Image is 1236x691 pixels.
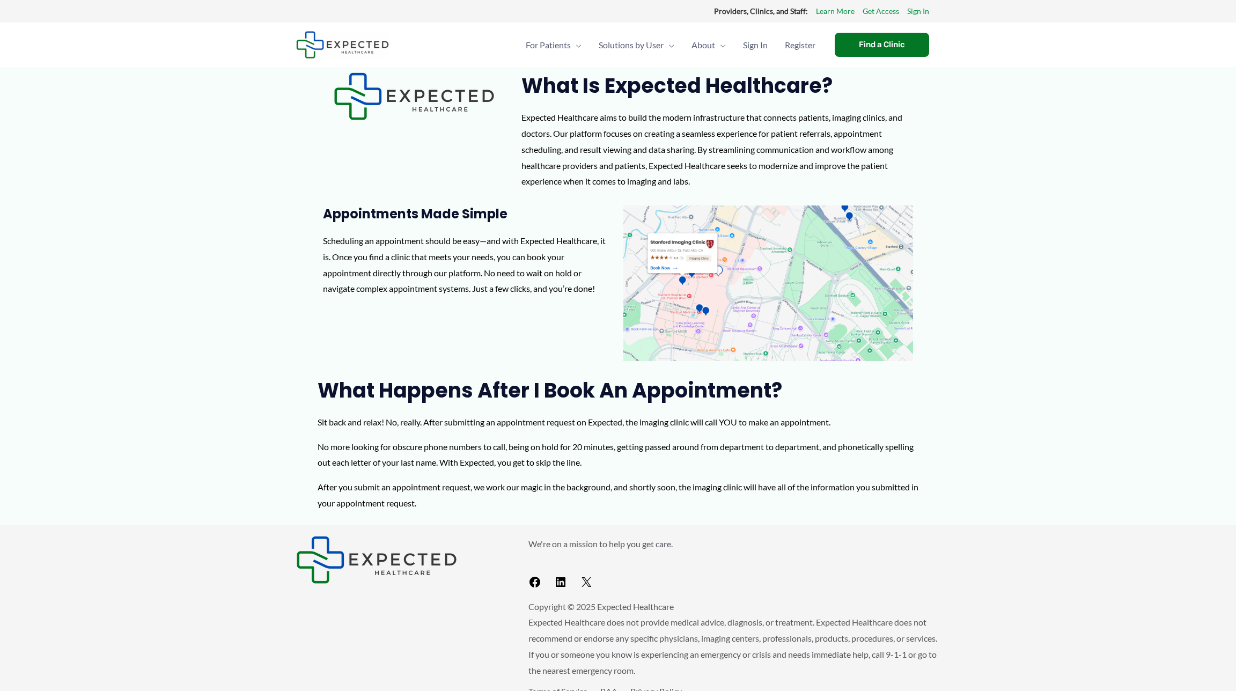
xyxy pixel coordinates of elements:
[863,4,899,18] a: Get Access
[521,109,918,189] div: Expected Healthcare aims to build the modern infrastructure that connects patients, imaging clini...
[785,26,815,64] span: Register
[599,26,664,64] span: Solutions by User
[528,601,674,612] span: Copyright © 2025 Expected Healthcare
[528,536,940,552] p: We're on a mission to help you get care.
[296,536,502,584] aside: Footer Widget 1
[334,72,495,120] img: Expected Healthcare Logo
[715,26,726,64] span: Menu Toggle
[517,26,824,64] nav: Primary Site Navigation
[714,6,808,16] strong: Providers, Clinics, and Staff:
[776,26,824,64] a: Register
[571,26,582,64] span: Menu Toggle
[318,479,918,511] p: After you submit an appointment request, we work our magic in the background, and shortly soon, t...
[323,205,613,222] h3: Appointments Made Simple
[323,233,613,297] p: Scheduling an appointment should be easy—and with Expected Healthcare, it is. Once you find a cli...
[517,26,590,64] a: For PatientsMenu Toggle
[318,439,918,471] p: No more looking for obscure phone numbers to call, being on hold for 20 minutes, getting passed a...
[683,26,734,64] a: AboutMenu Toggle
[526,26,571,64] span: For Patients
[664,26,674,64] span: Menu Toggle
[296,536,457,584] img: Expected Healthcare Logo - side, dark font, small
[734,26,776,64] a: Sign In
[691,26,715,64] span: About
[528,617,937,675] span: Expected Healthcare does not provide medical advice, diagnosis, or treatment. Expected Healthcare...
[318,414,918,430] p: Sit back and relax! No, really. After submitting an appointment request on Expected, the imaging ...
[528,536,940,593] aside: Footer Widget 2
[907,4,929,18] a: Sign In
[816,4,855,18] a: Learn More
[743,26,768,64] span: Sign In
[590,26,683,64] a: Solutions by UserMenu Toggle
[318,377,918,403] h2: What Happens After I Book an Appointment?
[521,72,918,99] h2: What is Expected Healthcare?
[296,31,389,58] img: Expected Healthcare Logo - side, dark font, small
[835,33,929,57] a: Find a Clinic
